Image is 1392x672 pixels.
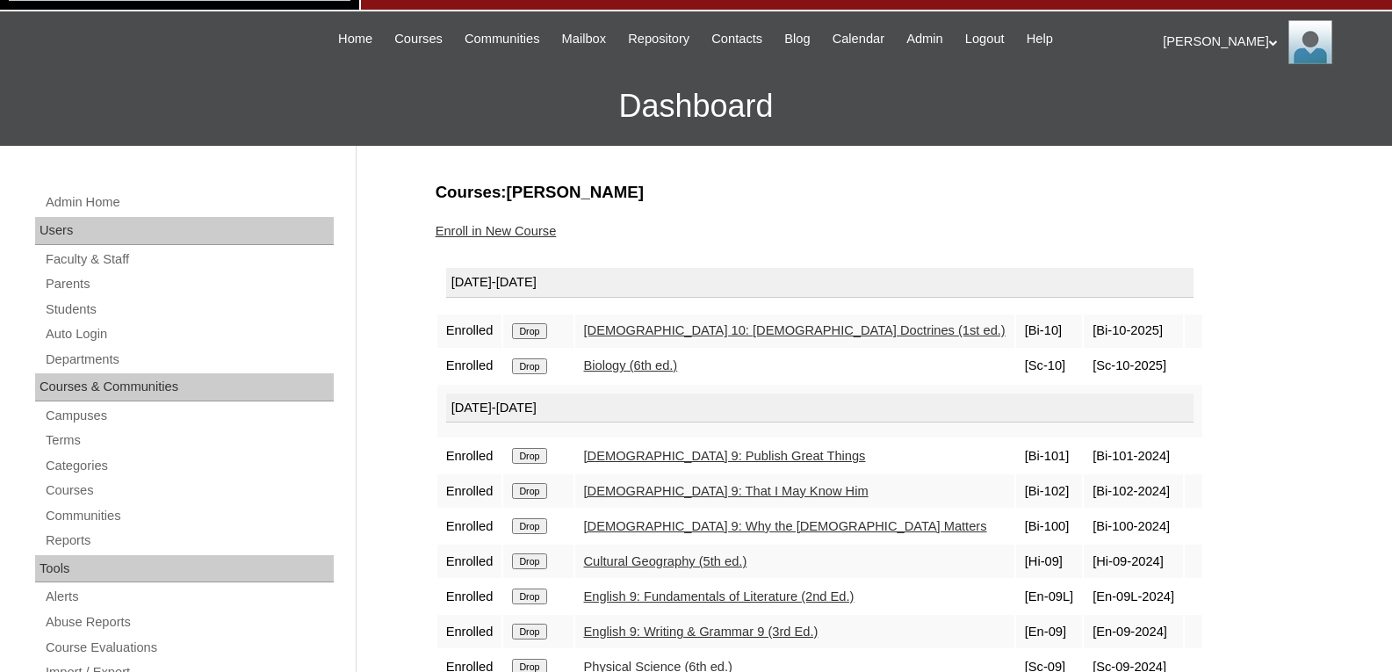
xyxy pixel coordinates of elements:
a: Admin [898,29,952,49]
div: Courses & Communities [35,373,334,401]
a: Help [1018,29,1062,49]
a: Courses [386,29,451,49]
a: Admin Home [44,191,334,213]
td: Enrolled [437,439,502,473]
a: [DEMOGRAPHIC_DATA] 9: That I May Know Him [584,484,869,498]
div: [DATE]-[DATE] [446,394,1194,423]
a: [DEMOGRAPHIC_DATA] 9: Why the [DEMOGRAPHIC_DATA] Matters [584,519,987,533]
td: [Bi-102] [1016,474,1082,508]
td: [En-09-2024] [1084,615,1183,648]
span: Contacts [711,29,762,49]
td: [Bi-101-2024] [1084,439,1183,473]
input: Drop [512,448,546,464]
a: Abuse Reports [44,611,334,633]
span: Repository [628,29,689,49]
a: Parents [44,273,334,295]
a: Logout [956,29,1013,49]
a: Campuses [44,405,334,427]
td: [Sc-10] [1016,350,1082,383]
a: Biology (6th ed.) [584,358,678,372]
a: Faculty & Staff [44,249,334,271]
input: Drop [512,358,546,374]
input: Drop [512,553,546,569]
input: Drop [512,589,546,604]
input: Drop [512,518,546,534]
td: [Sc-10-2025] [1084,350,1183,383]
a: Students [44,299,334,321]
a: Home [329,29,381,49]
td: [Bi-101] [1016,439,1082,473]
a: English 9: Fundamentals of Literature (2nd Ed.) [584,589,855,603]
a: Cultural Geography (5th ed.) [584,554,747,568]
td: Enrolled [437,350,502,383]
a: Course Evaluations [44,637,334,659]
a: Reports [44,530,334,552]
a: English 9: Writing & Grammar 9 (3rd Ed.) [584,625,819,639]
span: Home [338,29,372,49]
td: [Hi-09] [1016,545,1082,578]
input: Drop [512,483,546,499]
td: [Bi-10-2025] [1084,314,1183,348]
td: [Bi-102-2024] [1084,474,1183,508]
td: [Hi-09-2024] [1084,545,1183,578]
a: Categories [44,455,334,477]
input: Drop [512,323,546,339]
a: Contacts [703,29,771,49]
a: Communities [456,29,549,49]
td: Enrolled [437,474,502,508]
a: Repository [619,29,698,49]
td: [En-09] [1016,615,1082,648]
input: Drop [512,624,546,639]
span: Blog [784,29,810,49]
a: [DEMOGRAPHIC_DATA] 9: Publish Great Things [584,449,866,463]
div: Users [35,217,334,245]
td: [En-09L-2024] [1084,580,1183,613]
a: Calendar [824,29,893,49]
div: [DATE]-[DATE] [446,268,1194,298]
img: Jill Isaac [1288,20,1332,64]
td: Enrolled [437,314,502,348]
td: Enrolled [437,615,502,648]
span: Communities [465,29,540,49]
td: Enrolled [437,545,502,578]
td: Enrolled [437,509,502,543]
td: [Bi-100-2024] [1084,509,1183,543]
a: Terms [44,430,334,452]
div: Tools [35,555,334,583]
a: Auto Login [44,323,334,345]
span: Courses [394,29,443,49]
a: Courses [44,480,334,502]
a: Mailbox [553,29,616,49]
td: [Bi-10] [1016,314,1082,348]
span: Mailbox [562,29,607,49]
a: Communities [44,505,334,527]
a: [DEMOGRAPHIC_DATA] 10: [DEMOGRAPHIC_DATA] Doctrines (1st ed.) [584,323,1006,337]
a: Alerts [44,586,334,608]
a: Departments [44,349,334,371]
a: Enroll in New Course [436,224,557,238]
h3: Courses:[PERSON_NAME] [436,181,1305,204]
span: Admin [906,29,943,49]
td: Enrolled [437,580,502,613]
span: Calendar [833,29,884,49]
div: [PERSON_NAME] [1163,20,1374,64]
a: Blog [775,29,819,49]
td: [Bi-100] [1016,509,1082,543]
span: Logout [965,29,1005,49]
td: [En-09L] [1016,580,1082,613]
h3: Dashboard [9,67,1383,146]
span: Help [1027,29,1053,49]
